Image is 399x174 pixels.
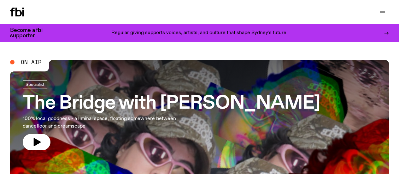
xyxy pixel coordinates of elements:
[26,82,44,87] span: Specialist
[23,115,184,130] p: 100% local goodness - a liminal space, floating somewhere between dancefloor and dreamscape
[111,30,288,36] p: Regular giving supports voices, artists, and culture that shape Sydney’s future.
[10,28,50,39] h3: Become a fbi supporter
[23,80,320,150] a: The Bridge with [PERSON_NAME]100% local goodness - a liminal space, floating somewhere between da...
[23,95,320,112] h3: The Bridge with [PERSON_NAME]
[23,80,47,88] a: Specialist
[21,59,42,65] span: On Air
